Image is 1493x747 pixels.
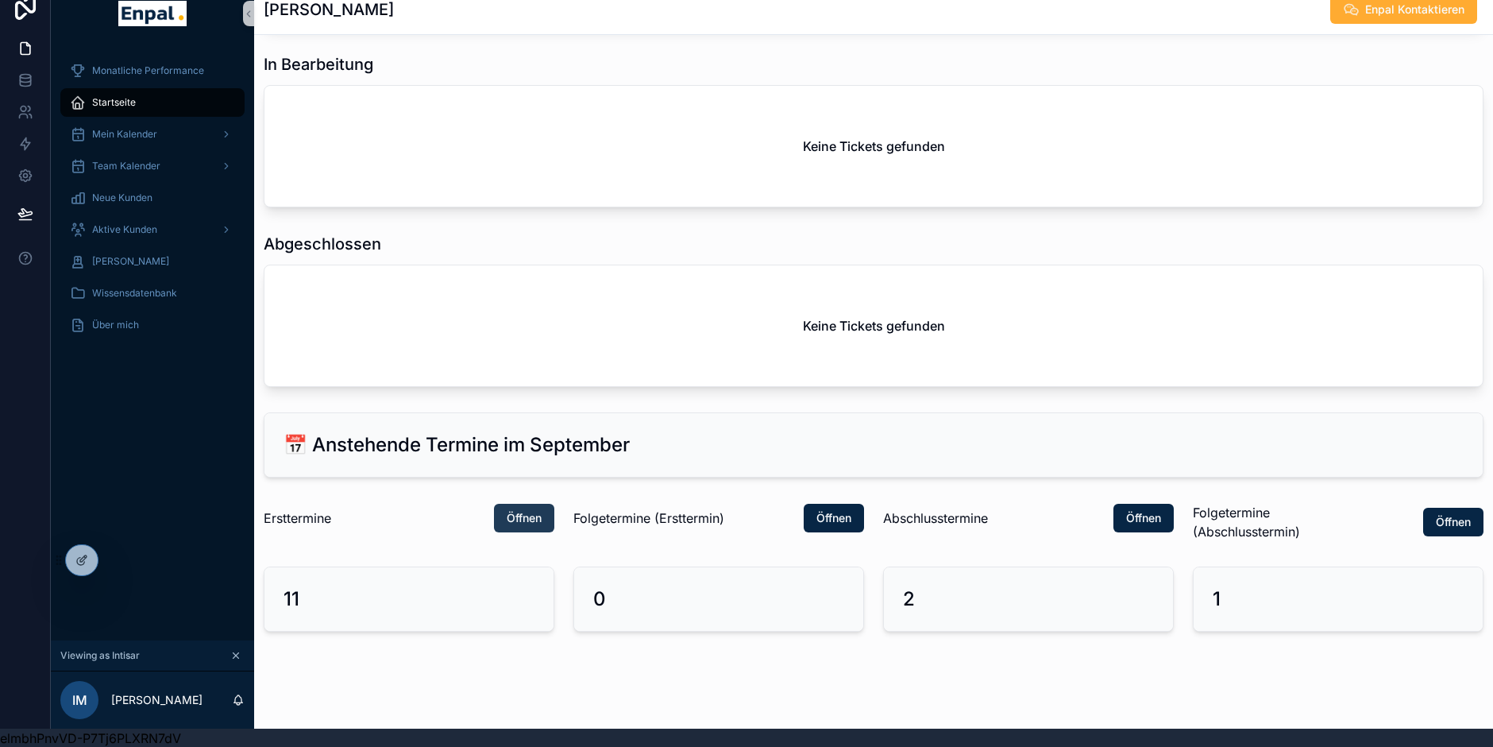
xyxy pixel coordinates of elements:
h1: Abgeschlossen [264,233,381,255]
a: Monatliche Performance [60,56,245,85]
span: Über mich [92,319,139,331]
span: Monatliche Performance [92,64,204,77]
a: Team Kalender [60,152,245,180]
h2: Keine Tickets gefunden [803,137,945,156]
h2: 1 [1213,586,1221,612]
button: Öffnen [494,504,554,532]
button: Öffnen [804,504,864,532]
h1: In Bearbeitung [264,53,373,75]
a: Startseite [60,88,245,117]
a: Mein Kalender [60,120,245,149]
span: Wissensdatenbank [92,287,177,300]
span: Öffnen [816,510,851,526]
p: [PERSON_NAME] [111,692,203,708]
span: Enpal Kontaktieren [1365,2,1464,17]
h2: Keine Tickets gefunden [803,316,945,335]
span: Aktive Kunden [92,223,157,236]
a: [PERSON_NAME] [60,247,245,276]
a: Aktive Kunden [60,215,245,244]
span: Folgetermine (Ersttermin) [573,509,724,528]
span: Öffnen [1126,510,1161,526]
h2: 0 [593,586,606,612]
span: Neue Kunden [92,192,152,204]
span: Ersttermine [264,509,331,528]
span: IM [72,691,87,710]
a: Neue Kunden [60,184,245,212]
div: scrollable content [51,45,254,360]
span: Öffnen [507,510,542,526]
span: [PERSON_NAME] [92,255,169,268]
h2: 2 [903,586,915,612]
span: Viewing as Intisar [60,649,140,662]
button: Öffnen [1113,504,1174,532]
button: Öffnen [1423,508,1483,536]
span: Startseite [92,96,136,109]
a: Über mich [60,311,245,339]
img: App logo [118,1,186,26]
h2: 📅 Anstehende Termine im September [284,432,630,458]
span: Mein Kalender [92,128,157,141]
span: Öffnen [1436,514,1471,530]
span: Team Kalender [92,160,160,172]
span: Abschlusstermine [883,509,988,528]
h2: 11 [284,586,299,612]
span: Folgetermine (Abschlusstermin) [1193,503,1364,541]
a: Wissensdatenbank [60,279,245,308]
